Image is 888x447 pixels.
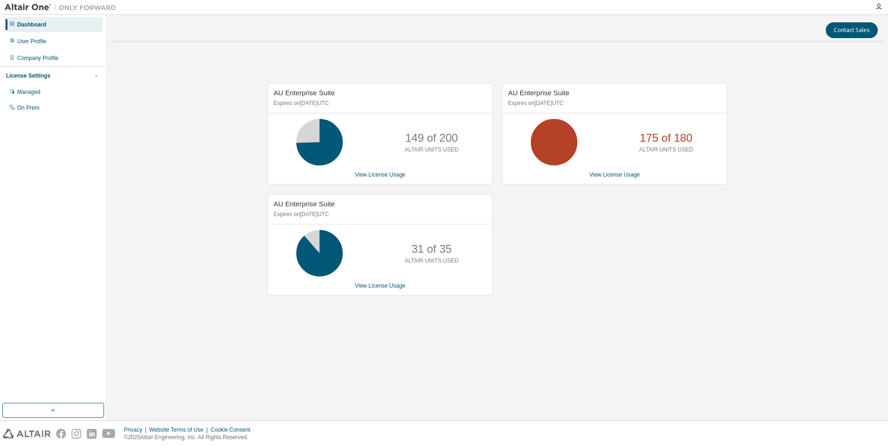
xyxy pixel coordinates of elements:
img: Altair One [5,3,121,12]
p: ALTAIR UNITS USED [639,146,693,154]
a: View License Usage [589,171,640,178]
span: AU Enterprise Suite [274,89,335,97]
p: 149 of 200 [405,130,458,146]
div: Dashboard [17,21,46,28]
div: Cookie Consent [210,426,255,434]
span: AU Enterprise Suite [508,89,569,97]
img: youtube.svg [102,429,116,439]
div: Managed [17,88,40,96]
div: Website Terms of Use [149,426,210,434]
div: Company Profile [17,54,59,62]
p: Expires on [DATE] UTC [274,210,484,218]
p: ALTAIR UNITS USED [405,257,458,265]
p: © 2025 Altair Engineering, Inc. All Rights Reserved. [124,434,256,441]
p: Expires on [DATE] UTC [274,99,484,107]
a: View License Usage [355,171,405,178]
img: facebook.svg [56,429,66,439]
img: instagram.svg [72,429,81,439]
p: 175 of 180 [640,130,692,146]
p: Expires on [DATE] UTC [508,99,719,107]
p: ALTAIR UNITS USED [405,146,458,154]
p: 31 of 35 [411,241,452,257]
img: altair_logo.svg [3,429,51,439]
div: User Profile [17,38,46,45]
span: AU Enterprise Suite [274,200,335,208]
div: On Prem [17,104,39,112]
button: Contact Sales [826,22,878,38]
img: linkedin.svg [87,429,97,439]
div: Privacy [124,426,149,434]
div: License Settings [6,72,50,79]
a: View License Usage [355,283,405,289]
